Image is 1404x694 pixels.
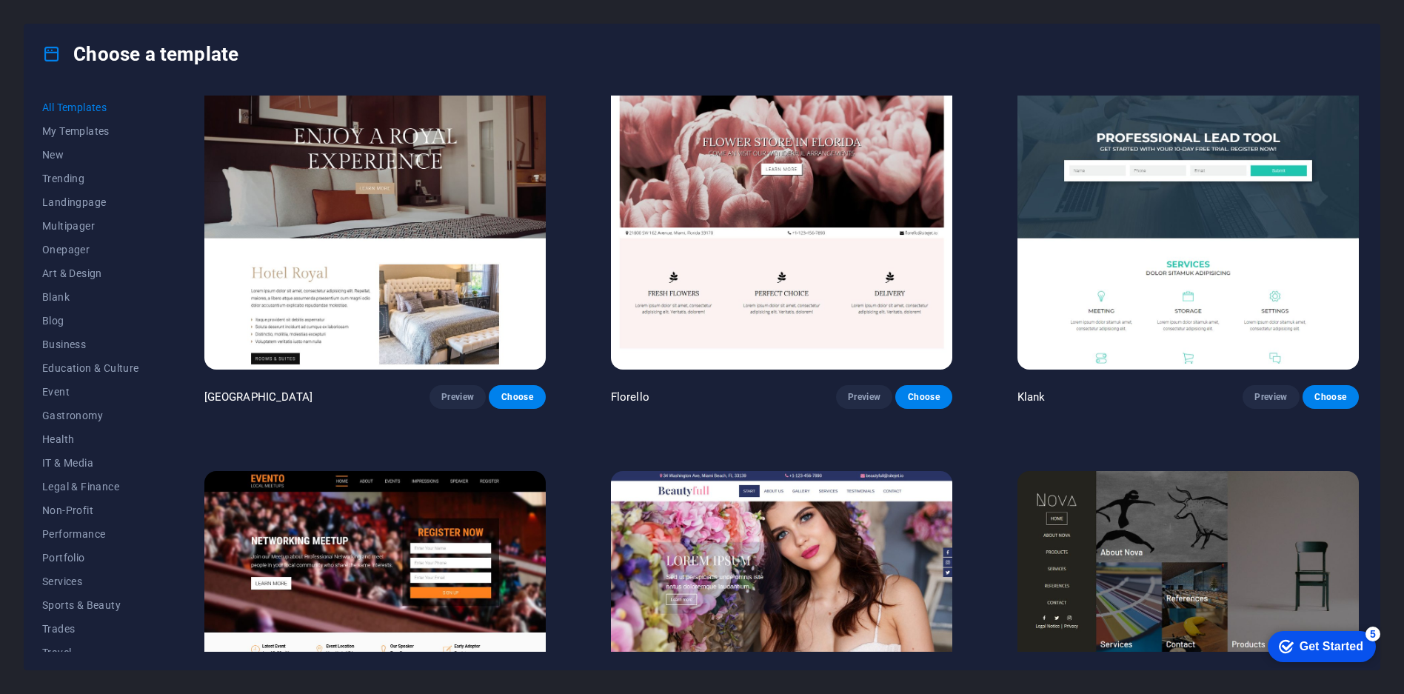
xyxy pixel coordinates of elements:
span: Choose [1314,391,1347,403]
button: My Templates [42,119,139,143]
button: Performance [42,522,139,546]
span: Preview [848,391,880,403]
button: Blank [42,285,139,309]
div: Get Started 5 items remaining, 0% complete [12,7,120,39]
span: All Templates [42,101,139,113]
span: Trades [42,623,139,635]
button: Health [42,427,139,451]
button: Preview [429,385,486,409]
button: Portfolio [42,546,139,570]
span: Event [42,386,139,398]
span: IT & Media [42,457,139,469]
span: My Templates [42,125,139,137]
button: Education & Culture [42,356,139,380]
span: Education & Culture [42,362,139,374]
span: Legal & Finance [42,481,139,493]
button: Choose [489,385,545,409]
button: Choose [1303,385,1359,409]
span: Trending [42,173,139,184]
span: Sports & Beauty [42,599,139,611]
img: Klank [1017,55,1359,370]
span: Performance [42,528,139,540]
img: Hotel Royal [204,55,546,370]
button: Preview [836,385,892,409]
span: Choose [501,391,533,403]
span: Art & Design [42,267,139,279]
button: Multipager [42,214,139,238]
div: Get Started [44,16,107,30]
button: Art & Design [42,261,139,285]
button: Event [42,380,139,404]
button: Gastronomy [42,404,139,427]
button: New [42,143,139,167]
button: Preview [1243,385,1299,409]
span: Onepager [42,244,139,256]
span: Portfolio [42,552,139,564]
span: Choose [907,391,940,403]
div: 5 [110,3,124,18]
span: Health [42,433,139,445]
h4: Choose a template [42,42,238,66]
span: Preview [1254,391,1287,403]
span: Multipager [42,220,139,232]
p: [GEOGRAPHIC_DATA] [204,390,312,404]
button: All Templates [42,96,139,119]
button: Trades [42,617,139,641]
span: New [42,149,139,161]
span: Landingpage [42,196,139,208]
span: Non-Profit [42,504,139,516]
button: Landingpage [42,190,139,214]
span: Blank [42,291,139,303]
p: Florello [611,390,649,404]
button: Blog [42,309,139,333]
span: Travel [42,647,139,658]
span: Gastronomy [42,410,139,421]
button: Services [42,570,139,593]
p: Klank [1017,390,1046,404]
button: Onepager [42,238,139,261]
button: Legal & Finance [42,475,139,498]
button: Sports & Beauty [42,593,139,617]
button: IT & Media [42,451,139,475]
button: Non-Profit [42,498,139,522]
button: Travel [42,641,139,664]
img: Florello [611,55,952,370]
span: Services [42,575,139,587]
span: Business [42,338,139,350]
span: Preview [441,391,474,403]
button: Trending [42,167,139,190]
button: Choose [895,385,952,409]
button: Business [42,333,139,356]
span: Blog [42,315,139,327]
